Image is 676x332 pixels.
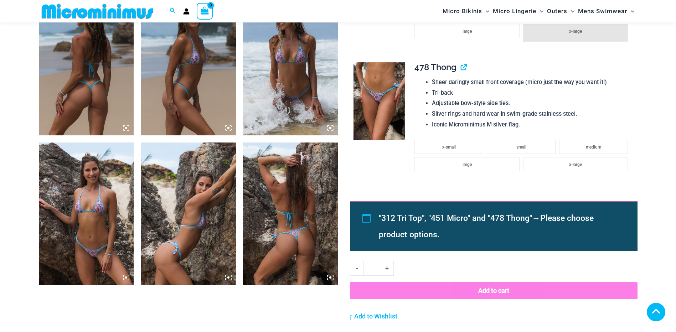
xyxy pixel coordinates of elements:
a: Account icon link [183,8,190,15]
span: "312 Tri Top", "451 Micro" and "478 Thong" [379,213,532,223]
span: small [516,145,526,150]
li: small [487,140,556,154]
li: large [414,24,519,38]
img: MM SHOP LOGO FLAT [39,3,156,19]
li: Silver rings and hard wear in swim-grade stainless steel. [432,109,631,119]
span: large [463,29,472,34]
li: x-small [414,140,483,154]
a: - [350,261,363,276]
span: x-small [442,145,456,150]
span: Menu Toggle [536,2,543,20]
input: Product quantity [363,261,380,276]
a: Search icon link [170,7,176,16]
span: Please choose product options. [379,213,594,239]
li: → [379,210,621,243]
span: medium [586,145,601,150]
a: Mens SwimwearMenu ToggleMenu Toggle [576,2,636,20]
img: Havana Club Fireworks 312 Tri Top 478 Thong [141,142,236,285]
a: + [380,261,394,276]
span: x-large [569,162,582,167]
button: Add to cart [350,282,637,299]
li: x-large [523,24,628,42]
li: x-large [523,157,628,171]
li: Sheer daringly small front coverage (micro just the way you want it!) [432,77,631,88]
a: Micro BikinisMenu ToggleMenu Toggle [441,2,491,20]
span: Menu Toggle [627,2,634,20]
a: OutersMenu ToggleMenu Toggle [545,2,576,20]
a: Micro LingerieMenu ToggleMenu Toggle [491,2,545,20]
span: Menu Toggle [482,2,489,20]
span: Menu Toggle [567,2,574,20]
img: Havana Club Fireworks 312 Tri Top 478 Thong [39,142,134,285]
span: Mens Swimwear [578,2,627,20]
span: large [463,162,472,167]
span: Micro Bikinis [443,2,482,20]
img: Havana Club Fireworks 478 Thong [354,62,405,140]
nav: Site Navigation [440,1,638,21]
li: Iconic Microminimus M silver flag. [432,119,631,130]
img: Havana Club Fireworks 312 Tri Top 478 Thong [243,142,338,285]
li: Adjustable bow-style side ties. [432,98,631,109]
span: Add to Wishlist [354,312,397,320]
li: large [414,157,519,171]
span: Outers [547,2,567,20]
span: 478 Thong [414,62,456,72]
a: View Shopping Cart, empty [197,3,213,19]
li: medium [559,140,628,154]
li: Tri-back [432,88,631,98]
a: Add to Wishlist [350,311,397,322]
span: Micro Lingerie [493,2,536,20]
span: x-large [569,29,582,34]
